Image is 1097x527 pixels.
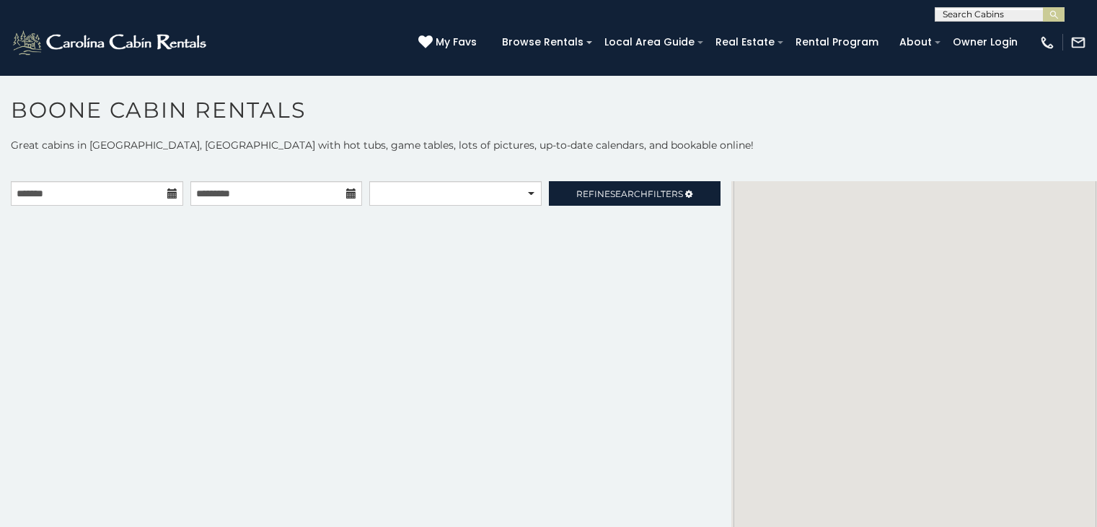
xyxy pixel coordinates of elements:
img: phone-regular-white.png [1039,35,1055,51]
img: mail-regular-white.png [1070,35,1086,51]
a: Browse Rentals [495,31,591,53]
a: Local Area Guide [597,31,702,53]
a: Owner Login [946,31,1025,53]
a: My Favs [418,35,480,51]
img: White-1-2.png [11,28,211,57]
a: RefineSearchFilters [549,181,721,206]
span: Search [610,188,648,199]
span: My Favs [436,35,477,50]
a: Real Estate [708,31,782,53]
span: Refine Filters [576,188,683,199]
a: About [892,31,939,53]
a: Rental Program [788,31,886,53]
